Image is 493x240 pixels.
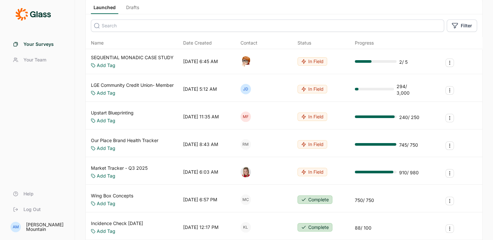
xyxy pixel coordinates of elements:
a: LGE Community Credit Union- Member [91,82,174,88]
div: [DATE] 6:57 PM [183,196,217,203]
a: Add Tag [97,173,115,179]
button: In Field [297,140,327,149]
button: In Field [297,85,327,93]
button: Survey Actions [445,114,454,122]
div: JD [240,84,251,94]
a: Upstart Blueprinting [91,110,134,116]
img: xuxf4ugoqyvqjdx4ebsr.png [240,167,251,177]
div: KL [240,222,251,233]
span: Filter [461,22,472,29]
span: Your Team [23,57,46,63]
a: Add Tag [97,200,115,207]
a: Add Tag [97,90,115,96]
div: 88 / 100 [355,225,371,231]
div: [PERSON_NAME] Mountain [26,222,67,232]
input: Search [91,20,444,32]
div: MC [240,194,251,205]
div: AM [10,222,21,232]
a: Drafts [123,4,142,14]
div: [DATE] 8:43 AM [183,141,218,148]
div: 745 / 750 [399,142,418,148]
button: In Field [297,168,327,176]
span: Help [23,191,34,197]
button: Survey Actions [445,59,454,67]
a: Launched [91,4,118,14]
a: Add Tag [97,228,115,234]
button: Complete [297,195,332,204]
a: Add Tag [97,145,115,152]
button: In Field [297,113,327,121]
img: o7kyh2p2njg4amft5nuk.png [240,56,251,67]
span: Name [91,40,104,46]
div: MF [240,112,251,122]
div: [DATE] 5:12 AM [183,86,217,92]
button: Survey Actions [445,169,454,178]
button: Survey Actions [445,86,454,95]
div: Progress [355,40,374,46]
div: 2 / 5 [399,59,408,65]
a: Our Place Brand Health Tracker [91,137,158,144]
div: [DATE] 6:03 AM [183,169,218,175]
button: Survey Actions [445,197,454,205]
a: Wing Box Concepts [91,193,133,199]
div: 910 / 980 [399,169,419,176]
div: Status [297,40,311,46]
div: [DATE] 12:17 PM [183,224,219,231]
a: SEQUENTIAL MONADIC CASE STUDY [91,54,174,61]
div: [DATE] 6:45 AM [183,58,218,65]
a: Add Tag [97,62,115,69]
div: [DATE] 11:35 AM [183,113,219,120]
div: 294 / 3,000 [397,83,420,96]
a: Add Tag [97,117,115,124]
a: Incidence Check [DATE] [91,220,143,227]
button: Survey Actions [445,141,454,150]
span: Log Out [23,206,41,213]
button: Survey Actions [445,224,454,233]
div: RM [240,139,251,150]
span: Your Surveys [23,41,54,47]
button: Complete [297,223,332,232]
span: Date Created [183,40,212,46]
div: 750 / 750 [355,197,374,204]
div: 240 / 250 [399,114,419,121]
button: In Field [297,57,327,66]
button: Filter [447,20,477,32]
div: Contact [240,40,257,46]
a: Market Tracker - Q3 2025 [91,165,148,171]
